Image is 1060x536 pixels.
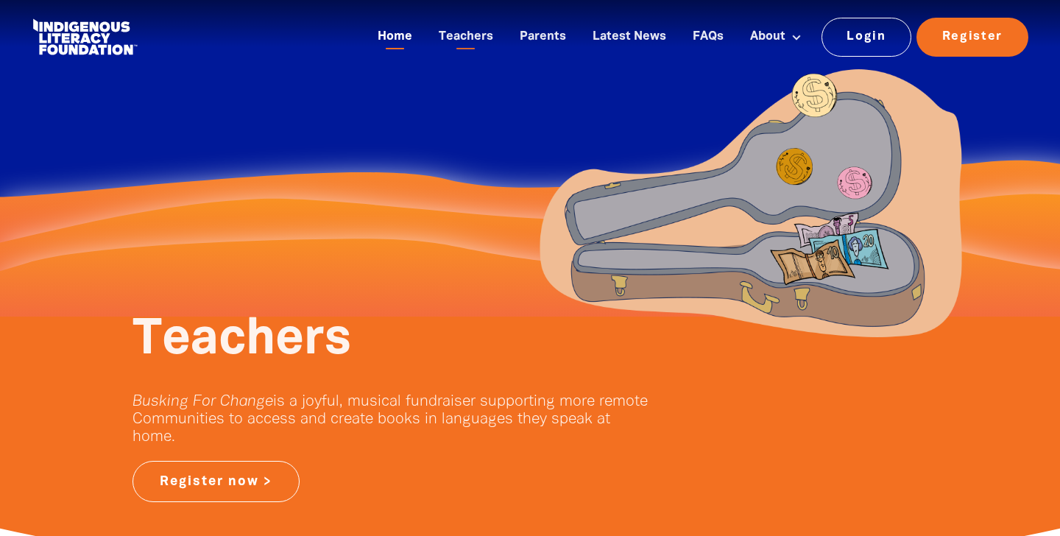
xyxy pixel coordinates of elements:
[741,25,810,49] a: About
[584,25,675,49] a: Latest News
[132,393,648,446] p: is a joyful, musical fundraiser supporting more remote Communities to access and create books in ...
[430,25,502,49] a: Teachers
[684,25,732,49] a: FAQs
[132,395,273,409] em: Busking For Change
[369,25,421,49] a: Home
[132,461,300,502] a: Register now >
[132,317,351,363] span: Teachers
[916,18,1028,56] a: Register
[511,25,575,49] a: Parents
[821,18,912,56] a: Login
